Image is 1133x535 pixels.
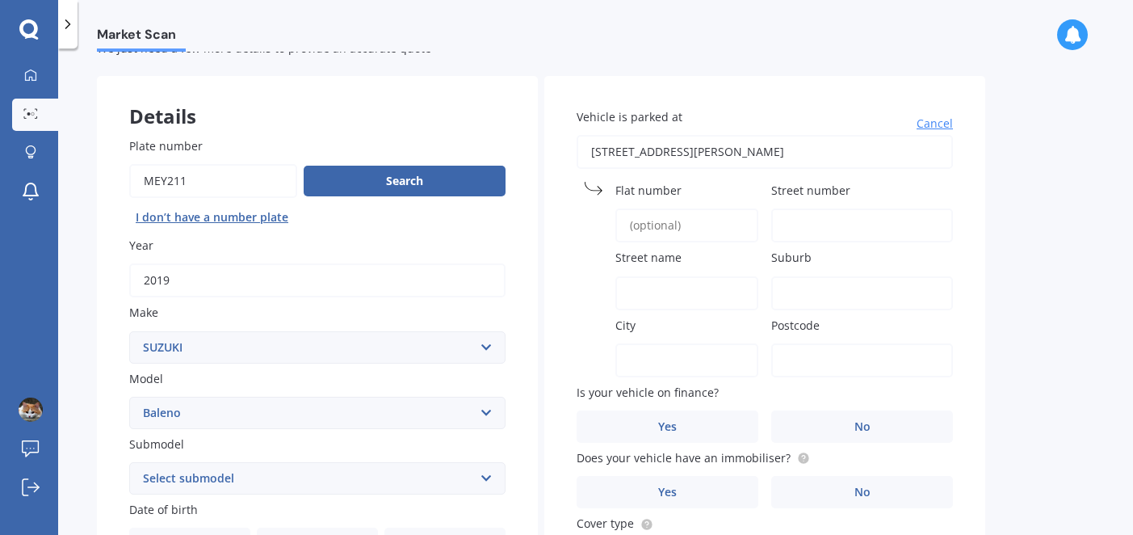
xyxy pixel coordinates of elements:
[97,40,431,56] span: We just need a few more details to provide an accurate quote
[615,318,636,333] span: City
[129,305,158,321] span: Make
[658,420,677,434] span: Yes
[129,164,297,198] input: Enter plate number
[917,116,953,132] span: Cancel
[615,209,758,242] input: (optional)
[854,486,871,499] span: No
[129,263,506,297] input: YYYY
[615,251,682,266] span: Street name
[129,204,295,230] button: I don’t have a number plate
[97,76,538,124] div: Details
[577,109,682,124] span: Vehicle is parked at
[129,138,203,154] span: Plate number
[97,27,186,48] span: Market Scan
[771,251,812,266] span: Suburb
[129,436,184,452] span: Submodel
[19,398,43,422] img: ACg8ocKNgZ4_QgdvkcE_97CsPqeEuRYq6jNECbQypra0b3vwP_tRho8=s96-c
[771,183,850,198] span: Street number
[577,450,791,465] span: Does your vehicle have an immobiliser?
[577,385,719,400] span: Is your vehicle on finance?
[129,371,163,386] span: Model
[771,318,820,333] span: Postcode
[129,238,153,253] span: Year
[304,166,506,196] button: Search
[577,516,634,532] span: Cover type
[854,420,871,434] span: No
[577,135,953,169] input: Enter address
[658,486,677,499] span: Yes
[615,183,682,198] span: Flat number
[129,502,198,517] span: Date of birth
